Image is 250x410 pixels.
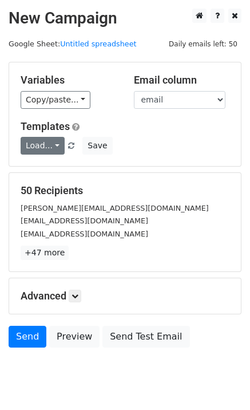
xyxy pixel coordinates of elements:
[9,326,46,348] a: Send
[21,120,70,132] a: Templates
[82,137,112,155] button: Save
[21,290,229,302] h5: Advanced
[21,137,65,155] a: Load...
[21,246,69,260] a: +47 more
[9,40,137,48] small: Google Sheet:
[21,216,148,225] small: [EMAIL_ADDRESS][DOMAIN_NAME]
[21,91,90,109] a: Copy/paste...
[134,74,230,86] h5: Email column
[9,9,241,28] h2: New Campaign
[60,40,136,48] a: Untitled spreadsheet
[193,355,250,410] iframe: Chat Widget
[165,40,241,48] a: Daily emails left: 50
[21,230,148,238] small: [EMAIL_ADDRESS][DOMAIN_NAME]
[21,74,117,86] h5: Variables
[21,204,209,212] small: [PERSON_NAME][EMAIL_ADDRESS][DOMAIN_NAME]
[21,184,229,197] h5: 50 Recipients
[49,326,100,348] a: Preview
[165,38,241,50] span: Daily emails left: 50
[102,326,189,348] a: Send Test Email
